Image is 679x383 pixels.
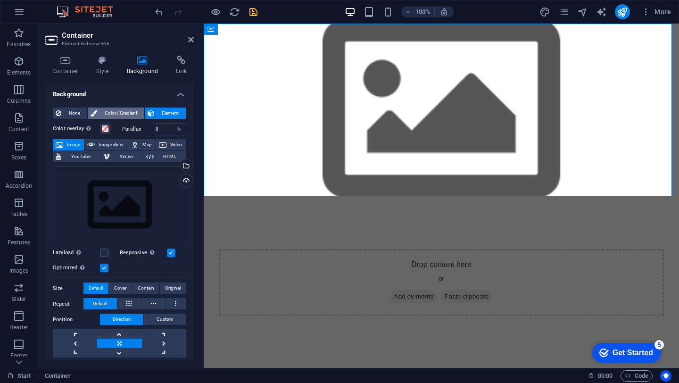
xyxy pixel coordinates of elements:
[113,151,140,162] span: Vimeo
[6,182,32,190] p: Accordion
[401,6,435,17] button: 100%
[53,167,186,244] div: Select files from the file manager, stock photos, or upload file(s)
[165,283,181,294] span: Original
[132,283,159,294] button: Contain
[53,247,100,258] label: Lazyload
[617,7,628,17] i: Publish
[70,2,79,11] div: 5
[28,10,68,19] div: Get Started
[53,314,100,325] label: Position
[15,225,460,292] div: Drop content here
[625,370,648,382] span: Code
[638,4,675,19] button: More
[113,314,131,325] span: Direction
[229,6,240,17] button: reload
[84,139,127,150] button: Image slider
[89,283,103,294] span: Default
[120,247,167,258] label: Responsive
[45,370,71,382] nav: breadcrumb
[8,125,29,133] p: Content
[45,370,71,382] span: Click to select. Double-click to edit
[100,108,141,119] span: Color / Gradient
[588,370,613,382] h6: Session time
[660,370,671,382] button: Usercentrics
[143,151,186,162] button: HTML
[53,108,87,119] button: None
[248,7,259,17] i: Save (Ctrl+S)
[64,108,84,119] span: None
[45,56,89,75] h4: Container
[88,108,144,119] button: Color / Gradient
[596,6,607,17] button: text_generator
[144,314,186,325] button: Custom
[169,56,194,75] h4: Link
[53,283,83,294] label: Size
[577,6,588,17] button: navigator
[93,298,108,309] span: Default
[66,139,81,150] span: Image
[237,266,289,280] span: Paste clipboard
[98,139,124,150] span: Image slider
[229,7,240,17] i: Reload page
[598,370,613,382] span: 00 00
[12,295,26,303] p: Slider
[604,372,606,379] span: :
[7,97,31,105] p: Columns
[210,6,221,17] button: Click here to leave preview mode and continue editing
[539,7,550,17] i: Design (Ctrl+Alt+Y)
[641,7,671,17] span: More
[596,7,607,17] i: AI Writer
[153,6,165,17] button: undo
[558,6,570,17] button: pages
[7,41,31,48] p: Favorites
[10,210,27,218] p: Tables
[114,283,126,294] span: Cover
[621,370,653,382] button: Code
[45,83,194,100] h4: Background
[9,324,28,331] p: Header
[157,108,183,119] span: Element
[53,139,84,150] button: Image
[187,266,233,280] span: Add elements
[62,40,175,48] h3: Element #ed-new-566
[615,4,630,19] button: publish
[248,6,259,17] button: save
[7,69,31,76] p: Elements
[83,298,117,309] button: Default
[440,8,448,16] i: On resize automatically adjust zoom level to fit chosen device.
[138,283,154,294] span: Contain
[558,7,569,17] i: Pages (Ctrl+Alt+S)
[10,352,27,359] p: Footer
[62,31,194,40] h2: Container
[100,151,142,162] button: Vimeo
[53,299,83,310] label: Repeat
[120,56,169,75] h4: Background
[128,139,156,150] button: Map
[157,314,174,325] span: Custom
[53,151,100,162] button: YouTube
[122,126,153,132] label: Parallax
[53,262,100,274] label: Optimized
[64,151,97,162] span: YouTube
[577,7,588,17] i: Navigator
[8,239,30,246] p: Features
[156,139,186,150] button: Video
[415,6,431,17] h6: 100%
[169,139,183,150] span: Video
[141,139,153,150] span: Map
[53,123,100,134] label: Color overlay
[160,283,186,294] button: Original
[8,5,76,25] div: Get Started 5 items remaining, 0% complete
[8,370,31,382] a: Click to cancel selection. Double-click to open Pages
[157,151,183,162] span: HTML
[109,283,132,294] button: Cover
[11,154,27,161] p: Boxes
[100,314,143,325] button: Direction
[54,6,125,17] img: Editor Logo
[173,124,186,135] div: %
[9,267,29,275] p: Images
[539,6,551,17] button: design
[89,56,120,75] h4: Style
[145,108,186,119] button: Element
[83,283,108,294] button: Default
